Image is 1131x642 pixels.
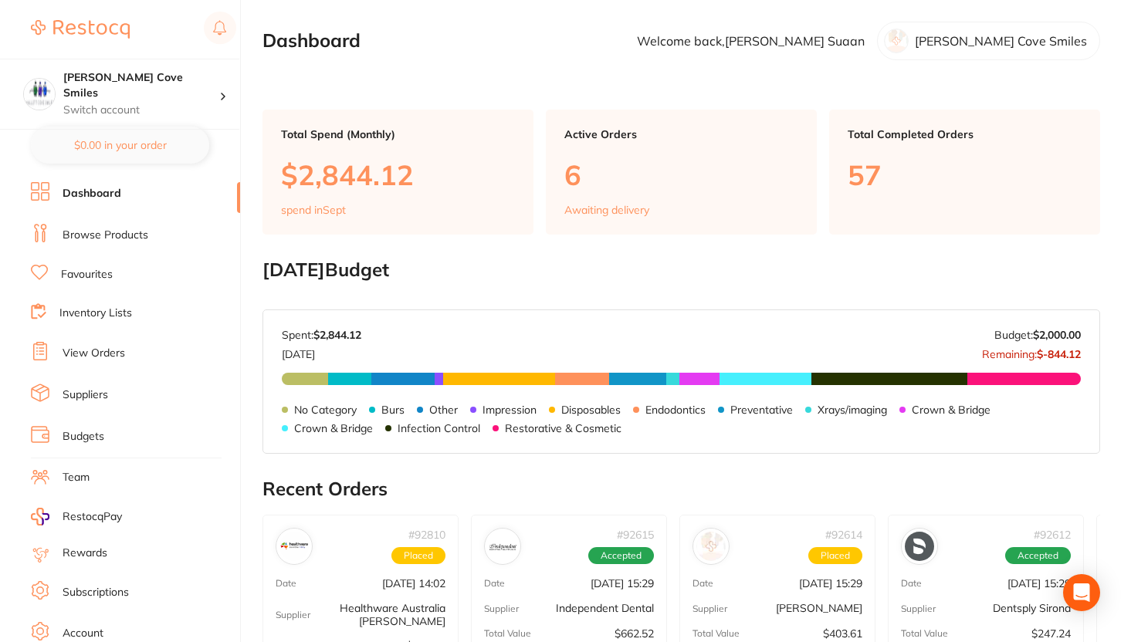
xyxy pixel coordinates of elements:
[818,404,887,416] p: Xrays/imaging
[982,342,1081,360] p: Remaining:
[31,127,209,164] button: $0.00 in your order
[63,387,108,403] a: Suppliers
[484,603,519,614] p: Supplier
[564,159,798,191] p: 6
[1033,328,1081,342] strong: $2,000.00
[645,404,706,416] p: Endodontics
[63,470,90,485] a: Team
[31,12,130,47] a: Restocq Logo
[59,306,132,321] a: Inventory Lists
[63,429,104,444] a: Budgets
[808,547,862,564] span: Placed
[63,103,219,118] p: Switch account
[276,610,310,620] p: Supplier
[281,128,515,140] p: Total Spend (Monthly)
[1063,574,1100,611] div: Open Intercom Messenger
[63,509,122,525] span: RestocqPay
[901,628,948,639] p: Total Value
[262,478,1100,500] h2: Recent Orders
[262,110,533,235] a: Total Spend (Monthly)$2,844.12spend inSept
[281,204,346,216] p: spend in Sept
[848,128,1082,140] p: Total Completed Orders
[1034,529,1071,541] p: # 92612
[561,404,621,416] p: Disposables
[993,602,1071,614] p: Dentsply Sirona
[281,159,515,191] p: $2,844.12
[591,577,654,590] p: [DATE] 15:29
[262,30,361,52] h2: Dashboard
[1037,347,1081,361] strong: $-844.12
[484,578,505,589] p: Date
[313,328,361,342] strong: $2,844.12
[829,110,1100,235] a: Total Completed Orders57
[484,628,531,639] p: Total Value
[24,79,55,110] img: Hallett Cove Smiles
[505,422,621,434] p: Restorative & Cosmetic
[556,602,654,614] p: Independent Dental
[262,259,1100,281] h2: [DATE] Budget
[282,342,361,360] p: [DATE]
[588,547,654,564] span: Accepted
[692,628,740,639] p: Total Value
[901,603,936,614] p: Supplier
[282,329,361,341] p: Spent:
[564,204,649,216] p: Awaiting delivery
[382,577,445,590] p: [DATE] 14:02
[730,404,793,416] p: Preventative
[696,532,726,561] img: Adam Dental
[63,228,148,243] a: Browse Products
[776,602,862,614] p: [PERSON_NAME]
[63,186,121,201] a: Dashboard
[692,578,713,589] p: Date
[488,532,517,561] img: Independent Dental
[905,532,934,561] img: Dentsply Sirona
[901,578,922,589] p: Date
[848,159,1082,191] p: 57
[61,267,113,282] a: Favourites
[63,70,219,100] h4: Hallett Cove Smiles
[1005,547,1071,564] span: Accepted
[429,404,458,416] p: Other
[692,603,727,614] p: Supplier
[310,602,445,627] p: Healthware Australia [PERSON_NAME]
[31,20,130,39] img: Restocq Logo
[615,627,654,640] p: $662.52
[63,346,125,361] a: View Orders
[63,626,103,641] a: Account
[63,546,107,561] a: Rewards
[1007,577,1071,590] p: [DATE] 15:29
[31,508,122,525] a: RestocqPay
[637,34,865,48] p: Welcome back, [PERSON_NAME] Suaan
[279,532,309,561] img: Healthware Australia Ridley
[381,404,405,416] p: Burs
[276,578,296,589] p: Date
[825,529,862,541] p: # 92614
[294,404,357,416] p: No Category
[994,329,1081,341] p: Budget:
[63,585,129,600] a: Subscriptions
[1031,627,1071,640] p: $247.24
[617,529,654,541] p: # 92615
[915,34,1087,48] p: [PERSON_NAME] Cove Smiles
[823,627,862,640] p: $403.61
[398,422,480,434] p: Infection Control
[31,508,49,525] img: RestocqPay
[546,110,817,235] a: Active Orders6Awaiting delivery
[391,547,445,564] span: Placed
[408,529,445,541] p: # 92810
[799,577,862,590] p: [DATE] 15:29
[564,128,798,140] p: Active Orders
[912,404,990,416] p: Crown & Bridge
[294,422,373,434] p: Crown & Bridge
[483,404,537,416] p: Impression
